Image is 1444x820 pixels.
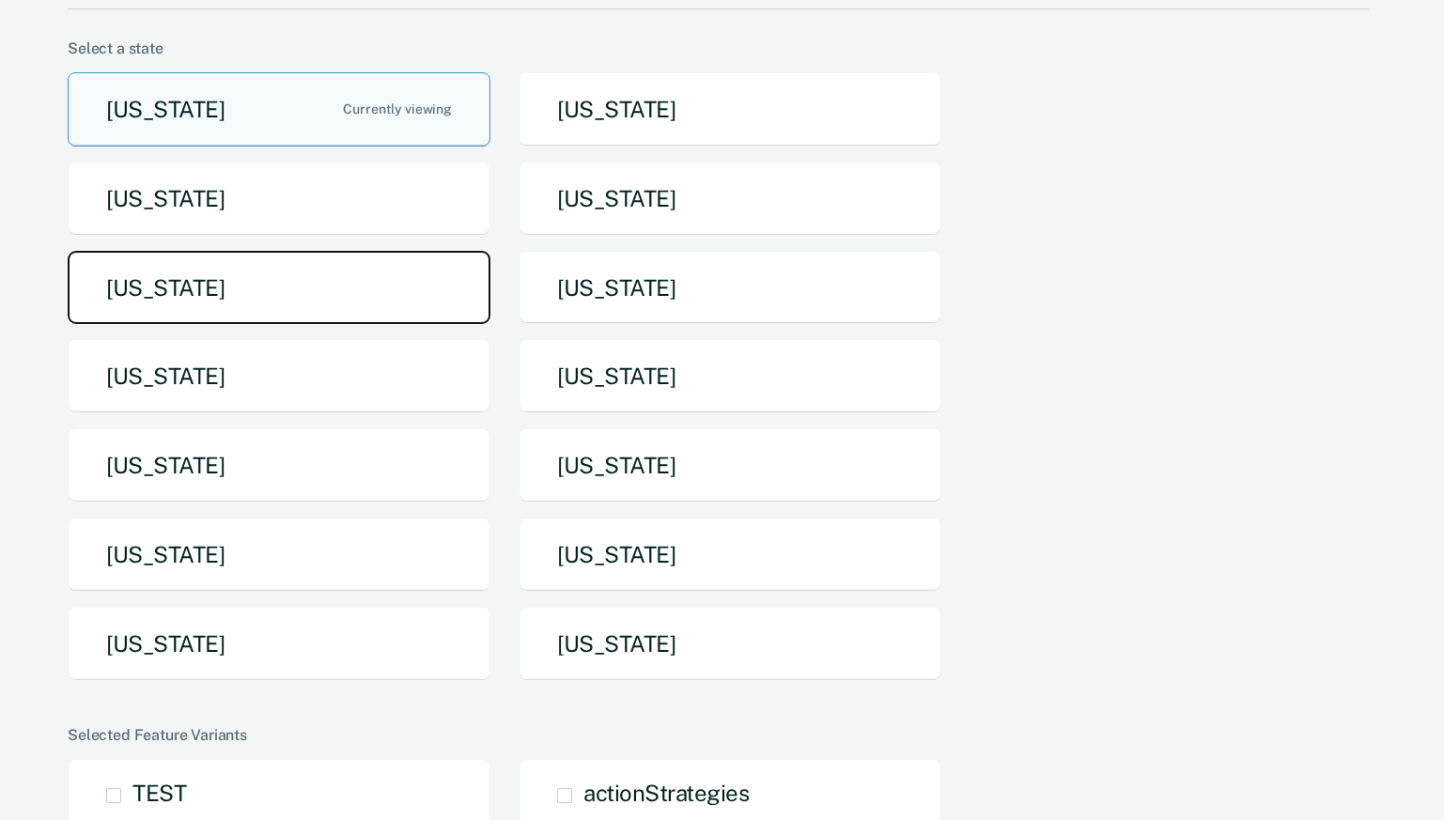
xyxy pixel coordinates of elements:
button: [US_STATE] [519,162,941,236]
button: [US_STATE] [68,339,490,413]
button: [US_STATE] [68,428,490,503]
button: [US_STATE] [519,72,941,147]
button: [US_STATE] [519,251,941,325]
button: [US_STATE] [68,518,490,592]
button: [US_STATE] [519,518,941,592]
button: [US_STATE] [519,339,941,413]
span: actionStrategies [583,780,749,806]
button: [US_STATE] [519,428,941,503]
div: Select a state [68,39,1369,57]
button: [US_STATE] [68,251,490,325]
button: [US_STATE] [68,72,490,147]
span: TEST [132,780,186,806]
button: [US_STATE] [68,607,490,681]
div: Selected Feature Variants [68,726,1369,744]
button: [US_STATE] [519,607,941,681]
button: [US_STATE] [68,162,490,236]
